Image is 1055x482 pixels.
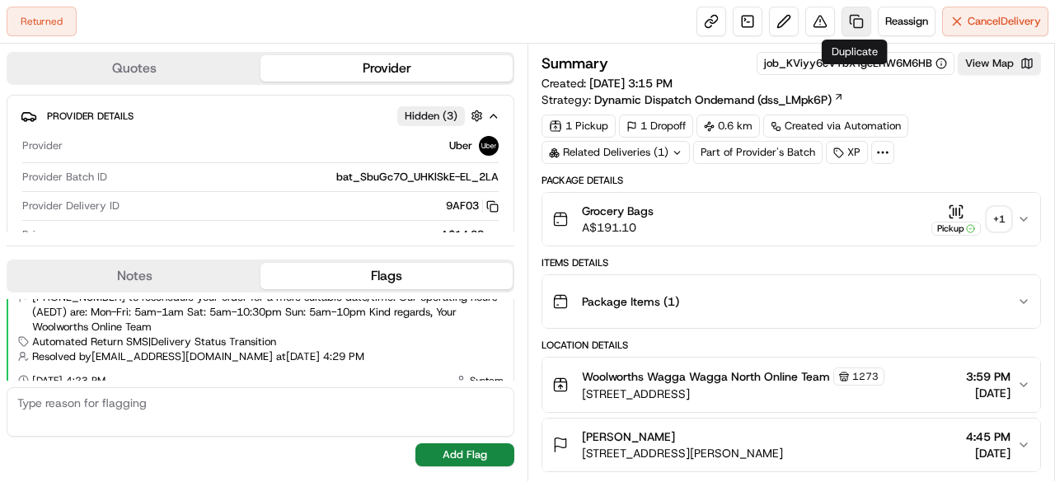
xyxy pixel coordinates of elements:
div: Items Details [542,256,1041,269]
button: Woolworths Wagga Wagga North Online Team1273[STREET_ADDRESS]3:59 PM[DATE] [542,358,1040,412]
a: Created via Automation [763,115,908,138]
button: job_KViyy6eVYbXYgeLRW6M6HB [764,56,947,71]
button: Notes [8,263,260,289]
button: Quotes [8,55,260,82]
span: Hidden ( 3 ) [405,109,457,124]
button: Hidden (3) [397,105,487,126]
h3: Summary [542,56,608,71]
span: Provider [22,138,63,153]
button: Add Flag [415,443,514,466]
span: Automated Return SMS | Delivery Status Transition [32,335,276,349]
div: Package Details [542,174,1041,187]
span: [STREET_ADDRESS] [582,386,884,402]
button: [PERSON_NAME][STREET_ADDRESS][PERSON_NAME]4:45 PM[DATE] [542,419,1040,471]
span: System [470,374,504,387]
button: Flags [260,263,513,289]
span: [STREET_ADDRESS][PERSON_NAME] [582,445,783,461]
div: 1 Dropoff [619,115,693,138]
span: [DATE] [966,385,1010,401]
span: Dynamic Dispatch Ondemand (dss_LMpk6P) [594,91,832,108]
div: XP [826,141,868,164]
button: Provider DetailsHidden (3) [21,102,500,129]
span: Cancel Delivery [968,14,1041,29]
button: Provider [260,55,513,82]
span: 3:59 PM [966,368,1010,385]
button: A$14.08 [354,227,499,242]
span: Reassign [885,14,928,29]
span: Grocery Bags [582,203,654,219]
span: Provider Delivery ID [22,199,120,213]
button: Pickup [931,204,981,236]
span: bat_SbuGc7O_UHKlSkE-EL_2LA [336,170,499,185]
span: A$191.10 [582,219,654,236]
span: Woolworths Wagga Wagga North Online Team [582,368,830,385]
span: [DATE] [966,445,1010,461]
span: Provider Details [47,110,134,123]
a: Dynamic Dispatch Ondemand (dss_LMpk6P) [594,91,844,108]
span: [DATE] 4:23 PM [32,374,105,387]
span: Price [22,227,47,242]
div: Related Deliveries (1) [542,141,690,164]
button: 9AF03 [446,199,499,213]
div: Pickup [931,222,981,236]
div: + 1 [987,208,1010,231]
div: Duplicate [822,40,888,64]
button: Pickup+1 [931,204,1010,236]
button: Package Items (1) [542,275,1040,328]
span: Provider Batch ID [22,170,107,185]
span: 1273 [852,370,879,383]
span: 4:45 PM [966,428,1010,445]
span: [PERSON_NAME] [582,428,675,445]
span: Created: [542,75,673,91]
span: Uber [449,138,472,153]
div: 0.6 km [696,115,760,138]
div: Location Details [542,339,1041,352]
span: Package Items ( 1 ) [582,293,679,310]
span: A$14.08 [441,227,484,241]
span: [DATE] 3:15 PM [589,76,673,91]
button: Reassign [878,7,935,36]
button: View Map [958,52,1041,75]
button: Grocery BagsA$191.10Pickup+1 [542,193,1040,246]
div: Strategy: [542,91,844,108]
span: at [DATE] 4:29 PM [276,349,364,364]
button: CancelDelivery [942,7,1048,36]
div: 1 Pickup [542,115,616,138]
span: Resolved by [EMAIL_ADDRESS][DOMAIN_NAME] [32,349,273,364]
img: uber-new-logo.jpeg [479,136,499,156]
